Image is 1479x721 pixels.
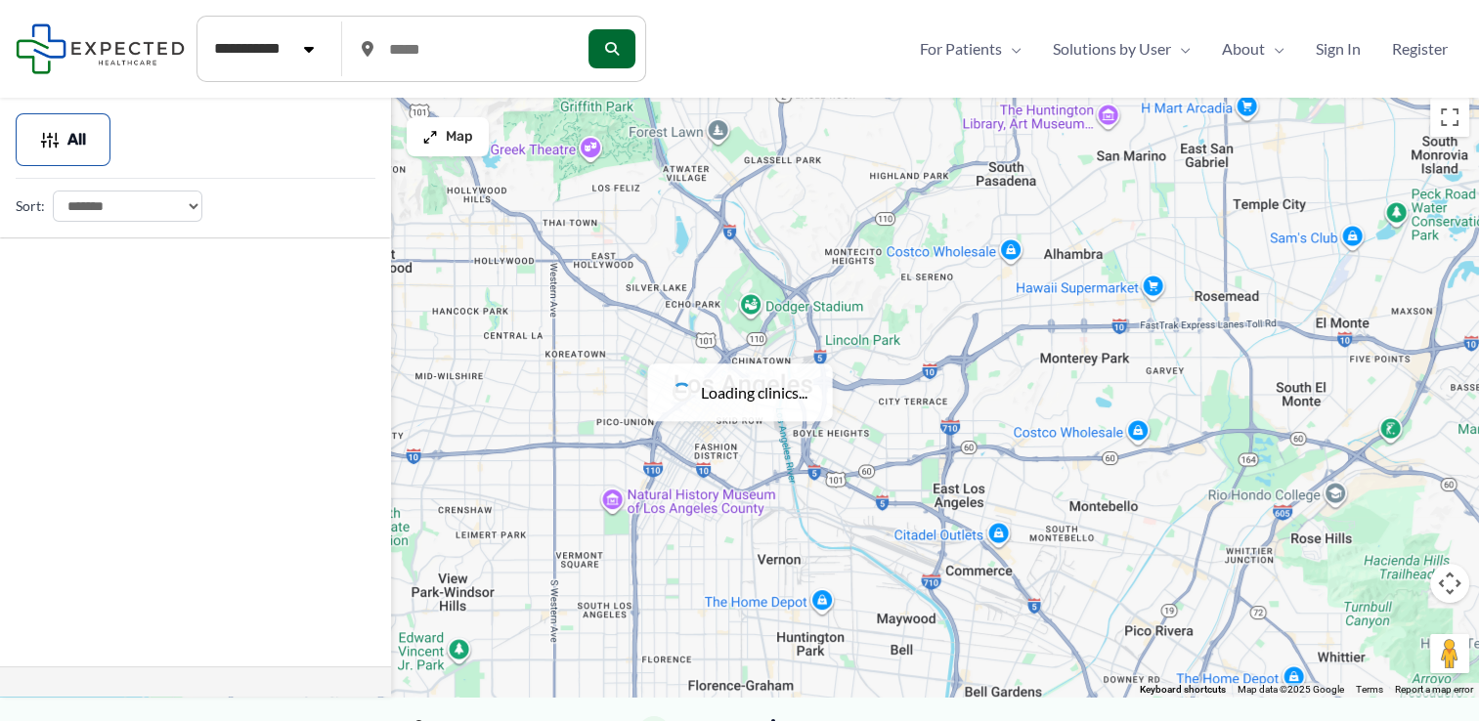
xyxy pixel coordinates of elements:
button: Map [407,117,489,156]
span: Menu Toggle [1171,34,1191,64]
span: Register [1392,34,1448,64]
span: Loading clinics... [701,378,807,407]
a: Register [1376,34,1463,64]
a: Sign In [1300,34,1376,64]
a: Solutions by UserMenu Toggle [1037,34,1206,64]
span: Map data ©2025 Google [1238,684,1344,695]
button: Toggle fullscreen view [1430,98,1469,137]
span: Solutions by User [1053,34,1171,64]
img: Filter [40,130,60,149]
label: Sort: [16,193,45,219]
a: For PatientsMenu Toggle [904,34,1037,64]
span: Sign In [1316,34,1361,64]
button: Drag Pegman onto the map to open Street View [1430,634,1469,673]
span: About [1222,34,1265,64]
span: Menu Toggle [1265,34,1284,64]
a: AboutMenu Toggle [1206,34,1300,64]
a: Terms (opens in new tab) [1356,684,1383,695]
span: All [67,133,86,147]
button: Map camera controls [1430,564,1469,603]
img: Expected Healthcare Logo - side, dark font, small [16,23,185,73]
span: Map [446,129,473,146]
a: Report a map error [1395,684,1473,695]
button: Keyboard shortcuts [1140,683,1226,697]
img: Maximize [422,129,438,145]
span: For Patients [920,34,1002,64]
span: Menu Toggle [1002,34,1022,64]
button: All [16,113,110,166]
